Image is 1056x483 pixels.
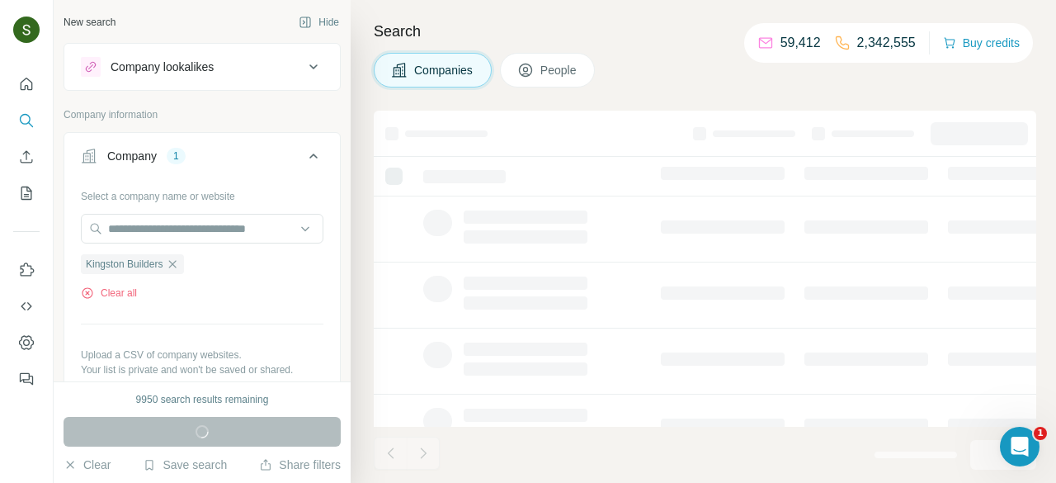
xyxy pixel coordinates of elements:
[64,457,111,473] button: Clear
[540,62,578,78] span: People
[111,59,214,75] div: Company lookalikes
[780,33,821,53] p: 59,412
[13,328,40,358] button: Dashboard
[13,364,40,394] button: Feedback
[64,47,340,87] button: Company lookalikes
[136,392,269,407] div: 9950 search results remaining
[81,362,323,377] p: Your list is private and won't be saved or shared.
[1000,427,1039,466] iframe: Intercom live chat
[414,62,474,78] span: Companies
[64,136,340,182] button: Company1
[943,31,1020,54] button: Buy credits
[13,178,40,208] button: My lists
[81,286,137,301] button: Clear all
[374,20,1036,43] h4: Search
[13,291,40,321] button: Use Surfe API
[287,10,351,35] button: Hide
[64,15,115,30] div: New search
[107,148,157,164] div: Company
[86,257,163,272] span: Kingston Builders
[64,107,341,122] p: Company information
[13,69,40,99] button: Quick start
[857,33,916,53] p: 2,342,555
[81,348,323,362] p: Upload a CSV of company websites.
[13,142,40,172] button: Enrich CSV
[167,149,186,163] div: 1
[81,182,323,204] div: Select a company name or website
[13,17,40,43] img: Avatar
[143,457,227,473] button: Save search
[13,255,40,285] button: Use Surfe on LinkedIn
[259,457,341,473] button: Share filters
[1034,427,1047,440] span: 1
[13,106,40,135] button: Search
